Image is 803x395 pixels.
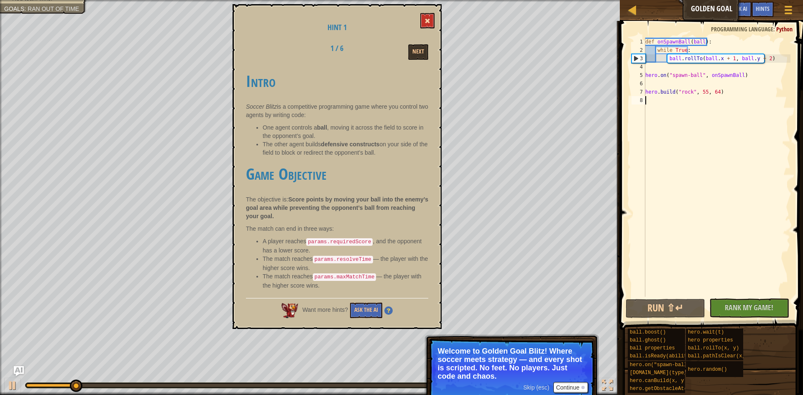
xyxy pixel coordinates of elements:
[408,44,428,60] button: Next
[246,224,428,233] p: The match can end in three ways:
[302,307,348,313] span: Want more hints?
[14,366,24,376] button: Ask AI
[317,124,327,131] strong: ball
[246,103,277,110] em: Soccer Blitz
[632,71,645,79] div: 5
[246,165,428,183] h1: Game Objective
[632,96,645,104] div: 8
[626,299,706,318] button: Run ⇧↵
[630,345,675,351] span: ball properties
[688,353,754,359] span: ball.pathIsClear(x, y)
[778,2,799,21] button: Show game menu
[321,141,379,148] strong: defensive constructs
[28,5,79,12] span: Ran out of time
[733,5,747,13] span: Ask AI
[688,329,724,335] span: hero.wait(t)
[630,329,666,335] span: ball.boost()
[725,302,773,313] span: Rank My Game!
[632,63,645,71] div: 4
[24,5,28,12] span: :
[630,362,702,368] span: hero.on("spawn-ball", f)
[246,102,428,119] p: is a competitive programming game where you control two agents by writing code:
[246,72,428,90] h1: Intro
[327,22,347,33] span: Hint 1
[630,337,666,343] span: ball.ghost()
[523,384,549,391] span: Skip (esc)
[4,5,24,12] span: Goals
[553,382,588,393] button: Continue
[350,303,382,318] button: Ask the AI
[437,347,586,380] p: Welcome to Golden Goal Blitz! Where soccer meets strategy — and every shot is scripted. No feet. ...
[311,44,363,53] h2: 1 / 6
[263,255,428,272] li: The match reaches — the player with the higher score wins.
[630,370,705,376] span: [DOMAIN_NAME](type, x, y)
[632,79,645,88] div: 6
[776,25,793,33] span: Python
[632,54,645,63] div: 3
[313,256,373,263] code: params.resolveTime
[263,237,428,255] li: A player reaches , and the opponent has a lower score.
[246,196,428,219] strong: Score points by moving your ball into the enemy’s goal area while preventing the opponent’s ball ...
[688,345,739,351] span: ball.rollTo(x, y)
[630,386,702,392] span: hero.getObstacleAt(x, y)
[632,88,645,96] div: 7
[630,353,693,359] span: ball.isReady(ability)
[756,5,770,13] span: Hints
[630,378,687,384] span: hero.canBuild(x, y)
[281,303,298,318] img: AI
[246,195,428,220] p: The objective is:
[263,140,428,157] li: The other agent builds on your side of the field to block or redirect the opponent’s ball.
[632,38,645,46] div: 1
[688,367,727,372] span: hero.random()
[599,378,616,395] button: Toggle fullscreen
[4,378,21,395] button: Ctrl + P: Play
[313,273,376,281] code: params.maxMatchTime
[711,25,773,33] span: Programming language
[384,306,393,315] img: Hint
[263,123,428,140] li: One agent controls a , moving it across the field to score in the opponent’s goal.
[709,298,789,318] button: Rank My Game!
[263,272,428,290] li: The match reaches — the player with the higher score wins.
[306,238,373,246] code: params.requiredScore
[688,337,733,343] span: hero properties
[632,46,645,54] div: 2
[773,25,776,33] span: :
[729,2,752,17] button: Ask AI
